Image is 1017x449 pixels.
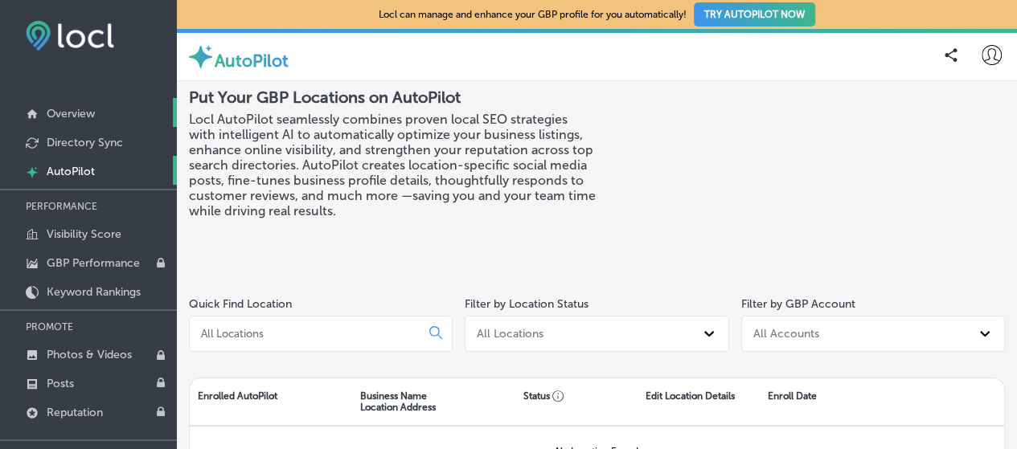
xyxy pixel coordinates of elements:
label: Filter by GBP Account [741,297,855,311]
div: All Accounts [753,327,819,341]
label: Filter by Location Status [465,297,588,311]
div: Status [515,378,638,425]
p: Directory Sync [47,136,123,149]
div: Edit Location Details [638,378,760,425]
p: Keyword Rankings [47,285,141,299]
label: AutoPilot [215,51,289,71]
input: All Locations [199,326,416,341]
p: Overview [47,107,95,120]
div: Business Name Location Address [353,378,516,425]
button: TRY AUTOPILOT NOW [694,2,815,27]
div: Enroll Date [760,378,882,425]
h2: Put Your GBP Locations on AutoPilot [189,88,597,107]
p: Photos & Videos [47,348,132,361]
div: All Locations [477,327,543,341]
img: autopilot-icon [187,43,215,71]
iframe: Locl: AutoPilot Overview [679,88,1005,271]
div: Enrolled AutoPilot [190,378,353,425]
h3: Locl AutoPilot seamlessly combines proven local SEO strategies with intelligent AI to automatical... [189,112,597,218]
p: GBP Performance [47,256,140,270]
img: fda3e92497d09a02dc62c9cd864e3231.png [26,21,114,51]
p: AutoPilot [47,165,95,178]
label: Quick Find Location [189,297,292,311]
p: Visibility Score [47,227,121,241]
